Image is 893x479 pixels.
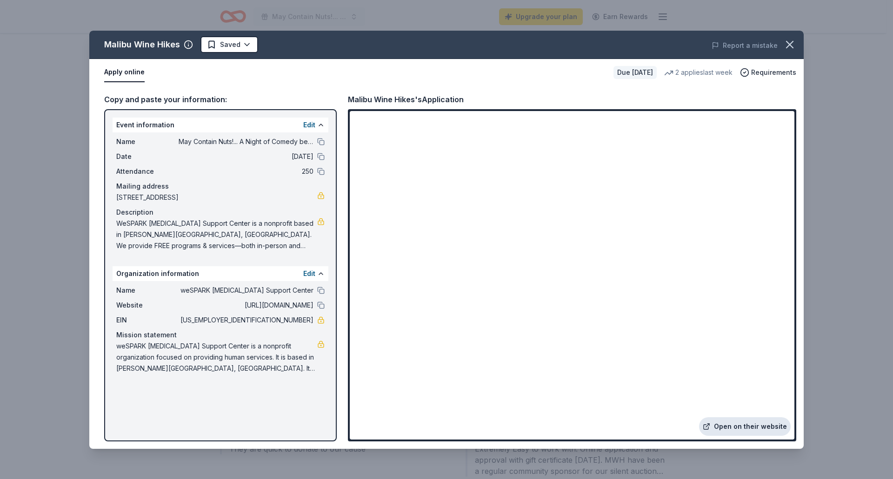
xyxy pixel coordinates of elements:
span: [URL][DOMAIN_NAME] [179,300,313,311]
span: weSPARK [MEDICAL_DATA] Support Center is a nonprofit organization focused on providing human serv... [116,341,317,374]
span: Requirements [751,67,796,78]
button: Edit [303,119,315,131]
div: Copy and paste your information: [104,93,337,105]
button: Edit [303,268,315,279]
div: Mailing address [116,181,325,192]
span: Saved [220,39,240,50]
div: 2 applies last week [664,67,733,78]
a: Open on their website [699,417,791,436]
span: May Contain Nuts!... A Night of Comedy benefitting WeSPARK [MEDICAL_DATA] Support Center [179,136,313,147]
div: Malibu Wine Hikes's Application [348,93,464,105]
div: Description [116,207,325,218]
button: Apply online [104,63,145,82]
span: Name [116,285,179,296]
div: Malibu Wine Hikes [104,37,180,52]
span: Website [116,300,179,311]
span: Attendance [116,166,179,177]
span: Date [116,151,179,162]
span: Name [116,136,179,147]
div: Organization information [113,266,328,281]
span: 250 [179,166,313,177]
button: Saved [200,36,258,53]
div: Mission statement [116,329,325,341]
button: Report a mistake [712,40,778,51]
span: WeSPARK [MEDICAL_DATA] Support Center is a nonprofit based in [PERSON_NAME][GEOGRAPHIC_DATA], [GE... [116,218,317,251]
span: [STREET_ADDRESS] [116,192,317,203]
div: Due [DATE] [613,66,657,79]
div: Event information [113,118,328,132]
button: Requirements [740,67,796,78]
span: weSPARK [MEDICAL_DATA] Support Center [179,285,313,296]
span: [US_EMPLOYER_IDENTIFICATION_NUMBER] [179,315,313,326]
span: EIN [116,315,179,326]
span: [DATE] [179,151,313,162]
